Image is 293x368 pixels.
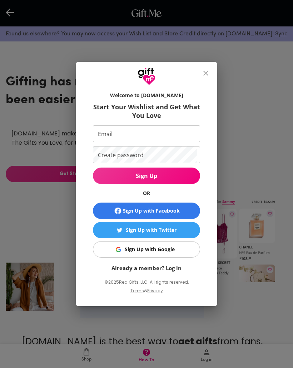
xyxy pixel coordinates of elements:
[93,222,200,238] button: Sign Up with TwitterSign Up with Twitter
[197,65,214,82] button: close
[93,103,200,120] h6: Start Your Wishlist and Get What You Love
[93,172,200,180] span: Sign Up
[138,68,155,85] img: GiftMe Logo
[117,228,122,233] img: Sign Up with Twitter
[93,190,200,197] h6: OR
[130,288,144,294] a: Terms
[123,207,180,215] div: Sign Up with Facebook
[126,226,177,234] div: Sign Up with Twitter
[93,168,200,184] button: Sign Up
[93,92,200,99] h6: Welcome to [DOMAIN_NAME]
[93,241,200,258] button: Sign Up with GoogleSign Up with Google
[111,264,182,272] a: Already a member? Log in
[93,203,200,219] button: Sign Up with Facebook
[93,278,200,287] p: © 2025 RealGifts, LLC. All rights reserved.
[144,287,147,300] p: &
[125,245,175,253] div: Sign Up with Google
[116,247,121,252] img: Sign Up with Google
[147,288,163,294] a: Privacy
